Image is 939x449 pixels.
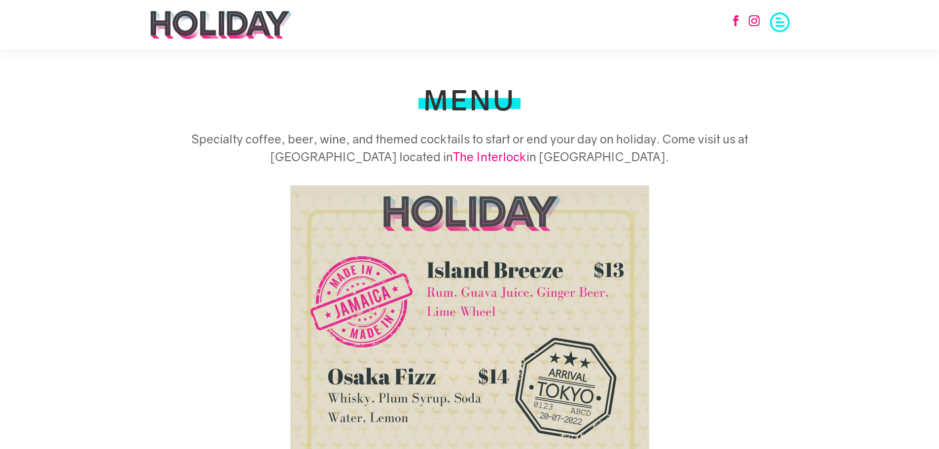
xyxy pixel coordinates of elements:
[743,10,765,32] a: Follow on Instagram
[725,10,747,32] a: Follow on Facebook
[423,86,516,119] h1: MENU
[453,149,526,164] a: The Interlock
[149,10,293,39] img: holiday-logo-black
[149,130,790,171] h5: Specialty coffee, beer, wine, and themed cocktails to start or end your day on holiday. Come visi...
